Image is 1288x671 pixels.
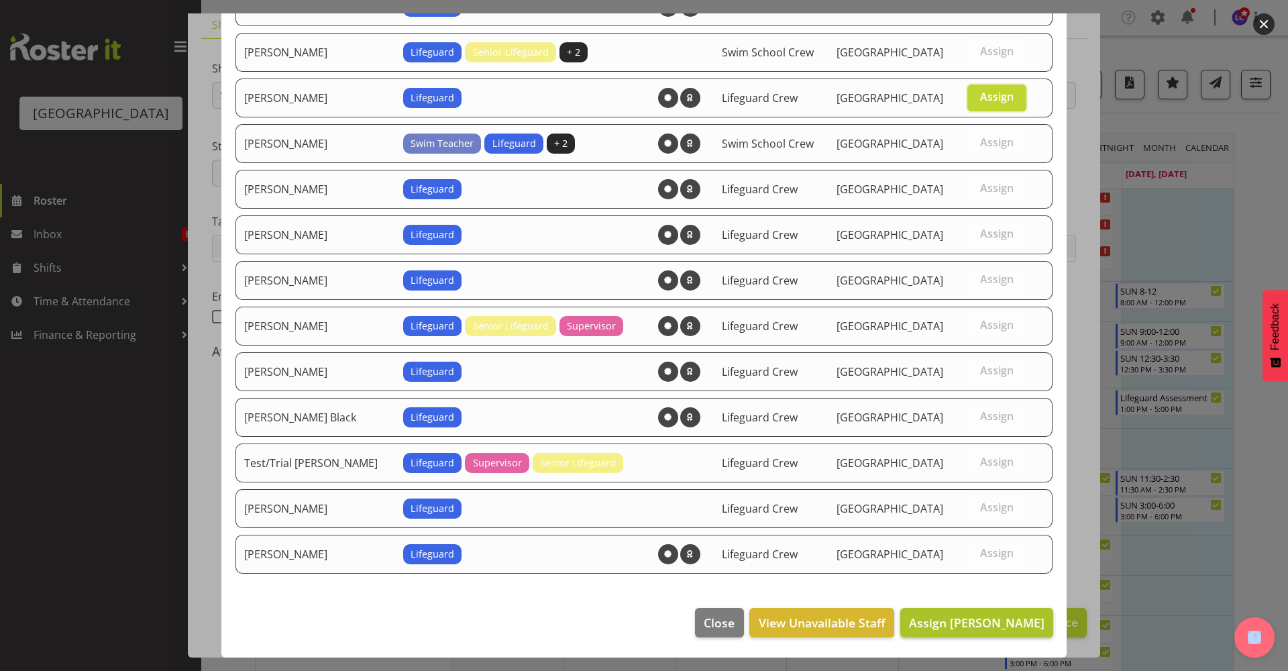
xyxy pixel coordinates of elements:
td: [PERSON_NAME] [235,79,395,117]
span: Lifeguard Crew [722,91,798,105]
span: Assign [PERSON_NAME] [909,615,1044,631]
span: Assign [980,181,1014,195]
span: Lifeguard Crew [722,227,798,242]
span: Swim Teacher [411,136,474,151]
span: Assign [980,44,1014,58]
span: Senior Lifeguard [473,319,549,333]
span: Supervisor [567,319,616,333]
td: [PERSON_NAME] [235,124,395,163]
button: View Unavailable Staff [749,608,894,637]
span: Lifeguard Crew [722,501,798,516]
span: Lifeguard [411,45,454,60]
span: Lifeguard [411,319,454,333]
span: [GEOGRAPHIC_DATA] [837,410,943,425]
td: [PERSON_NAME] [235,215,395,254]
span: Assign [980,455,1014,468]
span: Lifeguard [411,547,454,562]
span: Lifeguard [411,91,454,105]
span: Assign [980,227,1014,240]
span: Swim School Crew [722,136,814,151]
td: [PERSON_NAME] Black [235,398,395,437]
span: [GEOGRAPHIC_DATA] [837,136,943,151]
span: Lifeguard [492,136,536,151]
span: Swim School Crew [722,45,814,60]
span: Close [704,614,735,631]
span: Assign [980,318,1014,331]
span: Assign [980,546,1014,560]
td: [PERSON_NAME] [235,170,395,209]
span: [GEOGRAPHIC_DATA] [837,45,943,60]
span: Lifeguard Crew [722,319,798,333]
span: + 2 [554,136,568,151]
span: Assign [980,90,1014,103]
span: Lifeguard [411,410,454,425]
span: Lifeguard Crew [722,273,798,288]
span: [GEOGRAPHIC_DATA] [837,227,943,242]
span: [GEOGRAPHIC_DATA] [837,91,943,105]
span: Feedback [1269,303,1281,350]
span: Supervisor [473,456,522,470]
span: Assign [980,409,1014,423]
span: Lifeguard [411,456,454,470]
span: Senior Lifeguard [540,456,616,470]
span: Assign [980,364,1014,377]
td: [PERSON_NAME] [235,352,395,391]
button: Feedback - Show survey [1263,290,1288,381]
span: Assign [980,136,1014,149]
td: [PERSON_NAME] [235,261,395,300]
td: Test/Trial [PERSON_NAME] [235,444,395,482]
td: [PERSON_NAME] [235,307,395,346]
span: [GEOGRAPHIC_DATA] [837,547,943,562]
button: Close [695,608,743,637]
td: [PERSON_NAME] [235,33,395,72]
span: View Unavailable Staff [759,614,885,631]
span: Lifeguard [411,182,454,197]
span: Assign [980,272,1014,286]
span: [GEOGRAPHIC_DATA] [837,364,943,379]
span: Lifeguard Crew [722,364,798,379]
span: Assign [980,501,1014,514]
td: [PERSON_NAME] [235,535,395,574]
span: Lifeguard [411,364,454,379]
span: [GEOGRAPHIC_DATA] [837,273,943,288]
span: Lifeguard Crew [722,547,798,562]
td: [PERSON_NAME] [235,489,395,528]
span: Lifeguard Crew [722,456,798,470]
span: [GEOGRAPHIC_DATA] [837,456,943,470]
span: [GEOGRAPHIC_DATA] [837,182,943,197]
span: [GEOGRAPHIC_DATA] [837,319,943,333]
span: Lifeguard Crew [722,410,798,425]
img: help-xxl-2.png [1248,631,1261,644]
span: [GEOGRAPHIC_DATA] [837,501,943,516]
button: Assign [PERSON_NAME] [900,608,1053,637]
span: Lifeguard Crew [722,182,798,197]
span: Lifeguard [411,227,454,242]
span: Senior Lifeguard [473,45,549,60]
span: Lifeguard [411,273,454,288]
span: + 2 [567,45,580,60]
span: Lifeguard [411,501,454,516]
